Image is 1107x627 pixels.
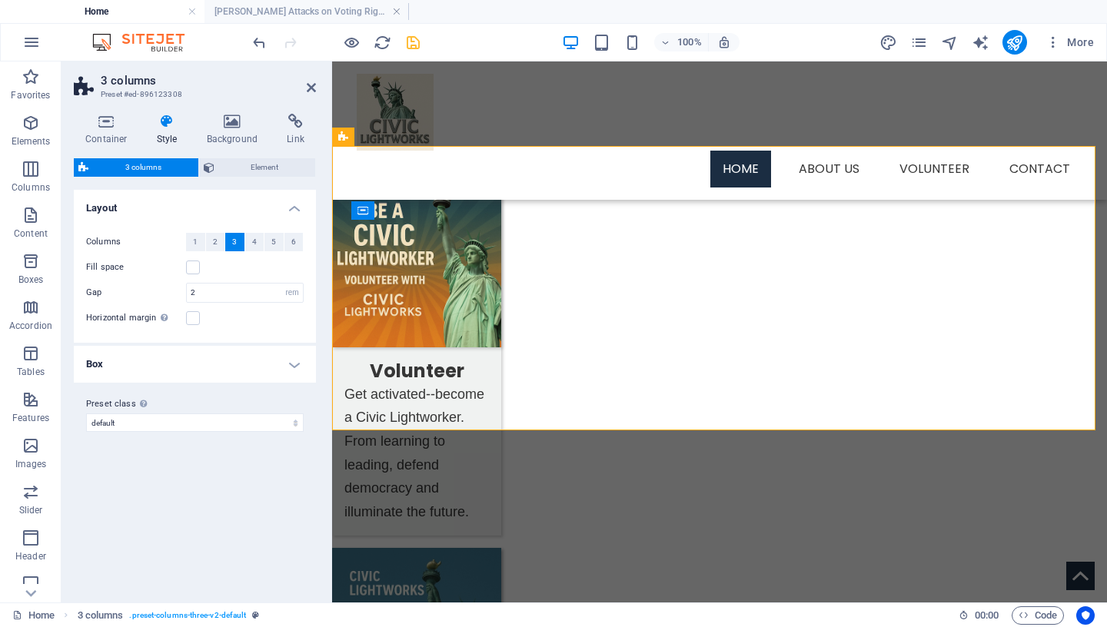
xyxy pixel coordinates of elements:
[959,606,999,625] h6: Session time
[404,34,422,51] i: Save (Ctrl+S)
[11,89,50,101] p: Favorites
[12,135,51,148] p: Elements
[264,233,284,251] button: 5
[195,114,276,146] h4: Background
[193,233,198,251] span: 1
[252,611,259,619] i: This element is a customizable preset
[225,233,244,251] button: 3
[86,309,186,327] label: Horizontal margin
[145,114,195,146] h4: Style
[74,114,145,146] h4: Container
[1012,606,1064,625] button: Code
[74,158,198,177] button: 3 columns
[18,274,44,286] p: Boxes
[74,346,316,383] h4: Box
[101,74,316,88] h2: 3 columns
[213,233,218,251] span: 2
[93,158,194,177] span: 3 columns
[717,35,731,49] i: On resize automatically adjust zoom level to fit chosen device.
[86,288,186,297] label: Gap
[206,233,225,251] button: 2
[12,412,49,424] p: Features
[9,320,52,332] p: Accordion
[19,504,43,516] p: Slider
[186,233,205,251] button: 1
[1076,606,1095,625] button: Usercentrics
[86,258,186,277] label: Fill space
[15,550,46,562] p: Header
[88,33,204,51] img: Editor Logo
[204,3,409,20] h4: [PERSON_NAME] Attacks on Voting Rights
[78,606,260,625] nav: breadcrumb
[941,33,959,51] button: navigator
[1039,30,1100,55] button: More
[86,233,186,251] label: Columns
[284,233,304,251] button: 6
[404,33,422,51] button: save
[232,233,237,251] span: 3
[291,233,296,251] span: 6
[129,606,246,625] span: . preset-columns-three-v2-default
[910,34,928,51] i: Pages (Ctrl+Alt+S)
[101,88,285,101] h3: Preset #ed-896123308
[250,33,268,51] button: undo
[12,606,55,625] a: Click to cancel selection. Double-click to open Pages
[275,114,316,146] h4: Link
[972,33,990,51] button: text_generator
[251,34,268,51] i: Undo: Change video (Ctrl+Z)
[219,158,311,177] span: Element
[1002,30,1027,55] button: publish
[245,233,264,251] button: 4
[677,33,702,51] h6: 100%
[86,395,304,413] label: Preset class
[879,33,898,51] button: design
[199,158,316,177] button: Element
[654,33,709,51] button: 100%
[986,609,988,621] span: :
[12,181,50,194] p: Columns
[14,227,48,240] p: Content
[879,34,897,51] i: Design (Ctrl+Alt+Y)
[74,190,316,217] h4: Layout
[78,606,124,625] span: Click to select. Double-click to edit
[1019,606,1057,625] span: Code
[1045,35,1094,50] span: More
[252,233,257,251] span: 4
[271,233,276,251] span: 5
[15,458,47,470] p: Images
[17,366,45,378] p: Tables
[910,33,929,51] button: pages
[373,33,391,51] button: reload
[975,606,999,625] span: 00 00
